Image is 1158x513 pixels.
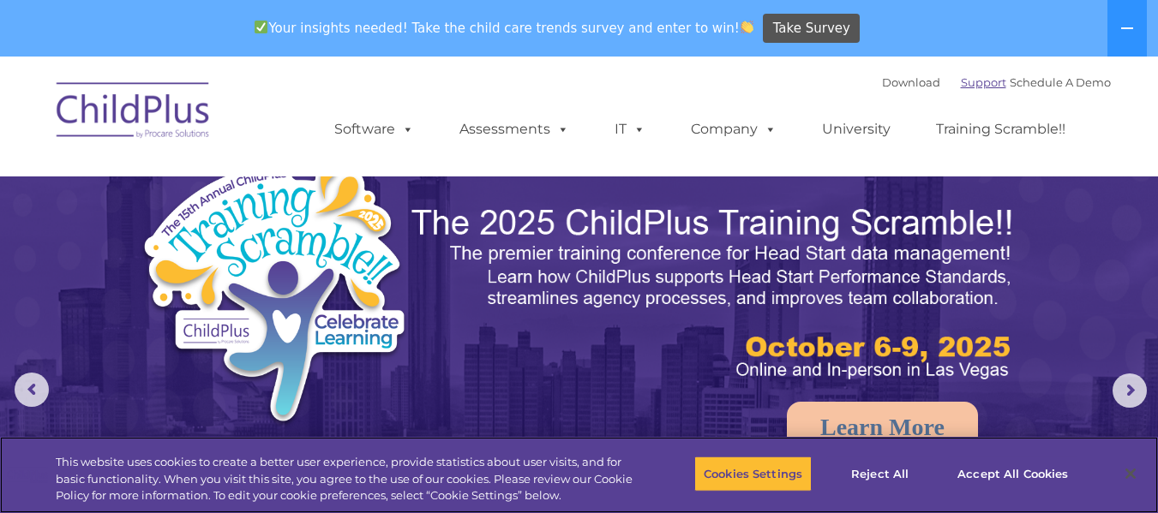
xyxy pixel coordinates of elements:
a: Assessments [442,112,586,146]
button: Close [1112,455,1149,492]
a: Schedule A Demo [1010,75,1111,89]
button: Cookies Settings [694,456,812,492]
a: IT [597,112,663,146]
img: 👏 [741,21,753,33]
button: Accept All Cookies [948,456,1077,492]
a: Download [882,75,940,89]
a: Training Scramble!! [919,112,1083,146]
a: Take Survey [763,14,860,44]
img: ChildPlus by Procare Solutions [48,70,219,156]
a: Software [317,112,431,146]
a: University [805,112,908,146]
font: | [882,75,1111,89]
a: Support [961,75,1006,89]
a: Company [674,112,794,146]
div: This website uses cookies to create a better user experience, provide statistics about user visit... [56,454,637,504]
button: Reject All [826,456,933,492]
img: ✅ [255,21,267,33]
span: Phone number [238,183,311,196]
span: Your insights needed! Take the child care trends survey and enter to win! [248,11,761,45]
span: Last name [238,113,291,126]
span: Take Survey [773,14,850,44]
a: Learn More [787,402,978,453]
